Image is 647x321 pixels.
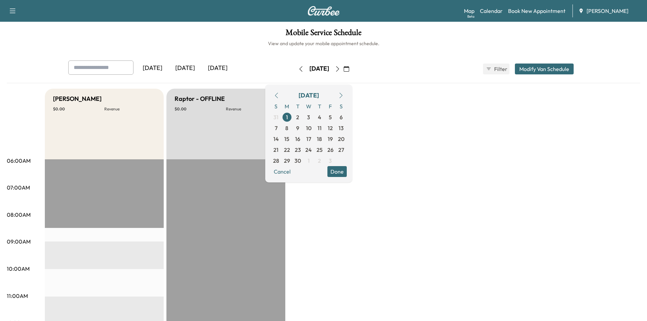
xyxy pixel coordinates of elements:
[317,146,323,154] span: 25
[284,157,290,165] span: 29
[467,14,474,19] div: Beta
[273,135,279,143] span: 14
[587,7,628,15] span: [PERSON_NAME]
[7,183,30,192] p: 07:00AM
[296,113,299,121] span: 2
[314,101,325,112] span: T
[303,101,314,112] span: W
[104,106,156,112] p: Revenue
[340,113,343,121] span: 6
[327,146,334,154] span: 26
[328,124,333,132] span: 12
[318,157,321,165] span: 2
[7,29,640,40] h1: Mobile Service Schedule
[494,65,506,73] span: Filter
[271,166,294,177] button: Cancel
[273,113,278,121] span: 31
[273,146,278,154] span: 21
[292,101,303,112] span: T
[53,106,104,112] p: $ 0.00
[306,124,311,132] span: 10
[175,94,225,104] h5: Raptor - OFFLINE
[7,237,31,246] p: 09:00AM
[318,113,321,121] span: 4
[480,7,503,15] a: Calendar
[295,146,301,154] span: 23
[309,65,329,73] div: [DATE]
[318,124,322,132] span: 11
[328,135,333,143] span: 19
[307,6,340,16] img: Curbee Logo
[464,7,474,15] a: MapBeta
[175,106,226,112] p: $ 0.00
[305,146,312,154] span: 24
[284,146,290,154] span: 22
[299,91,319,100] div: [DATE]
[136,60,169,76] div: [DATE]
[295,135,300,143] span: 16
[273,157,279,165] span: 28
[294,157,301,165] span: 30
[7,211,31,219] p: 08:00AM
[7,40,640,47] h6: View and update your mobile appointment schedule.
[329,157,332,165] span: 3
[336,101,347,112] span: S
[53,94,102,104] h5: [PERSON_NAME]
[7,157,31,165] p: 06:00AM
[339,124,344,132] span: 13
[483,64,509,74] button: Filter
[307,113,310,121] span: 3
[201,60,234,76] div: [DATE]
[508,7,565,15] a: Book New Appointment
[7,292,28,300] p: 11:00AM
[338,135,344,143] span: 20
[284,135,289,143] span: 15
[7,265,30,273] p: 10:00AM
[296,124,299,132] span: 9
[271,101,282,112] span: S
[275,124,277,132] span: 7
[306,135,311,143] span: 17
[282,101,292,112] span: M
[285,124,288,132] span: 8
[286,113,288,121] span: 1
[325,101,336,112] span: F
[327,166,347,177] button: Done
[169,60,201,76] div: [DATE]
[329,113,332,121] span: 5
[308,157,310,165] span: 1
[317,135,322,143] span: 18
[338,146,344,154] span: 27
[226,106,277,112] p: Revenue
[515,64,574,74] button: Modify Van Schedule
